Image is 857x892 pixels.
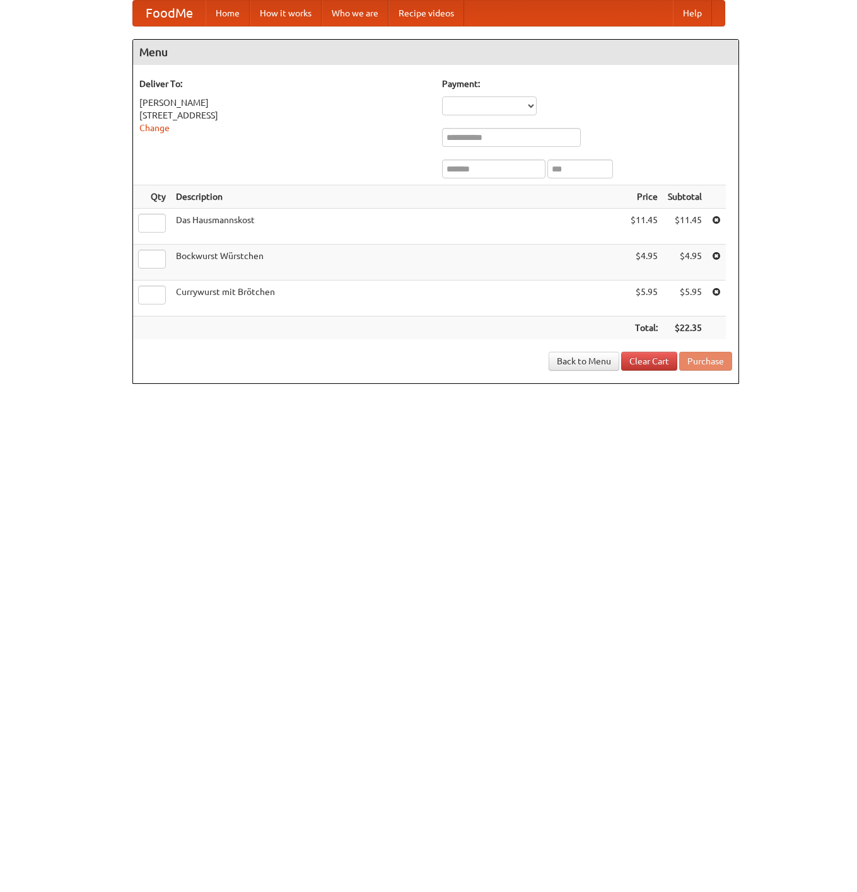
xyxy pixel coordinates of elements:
[663,245,707,281] td: $4.95
[322,1,388,26] a: Who we are
[139,123,170,133] a: Change
[171,245,626,281] td: Bockwurst Würstchen
[626,281,663,316] td: $5.95
[133,185,171,209] th: Qty
[442,78,732,90] h5: Payment:
[621,352,677,371] a: Clear Cart
[139,96,429,109] div: [PERSON_NAME]
[663,209,707,245] td: $11.45
[663,185,707,209] th: Subtotal
[250,1,322,26] a: How it works
[171,209,626,245] td: Das Hausmannskost
[139,78,429,90] h5: Deliver To:
[139,109,429,122] div: [STREET_ADDRESS]
[133,1,206,26] a: FoodMe
[549,352,619,371] a: Back to Menu
[679,352,732,371] button: Purchase
[626,209,663,245] td: $11.45
[663,316,707,340] th: $22.35
[626,185,663,209] th: Price
[388,1,464,26] a: Recipe videos
[626,245,663,281] td: $4.95
[133,40,738,65] h4: Menu
[626,316,663,340] th: Total:
[171,281,626,316] td: Currywurst mit Brötchen
[663,281,707,316] td: $5.95
[171,185,626,209] th: Description
[673,1,712,26] a: Help
[206,1,250,26] a: Home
